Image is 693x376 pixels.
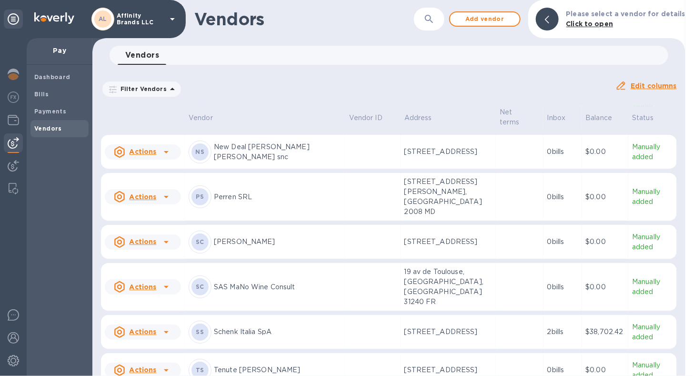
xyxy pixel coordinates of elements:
p: 0 bills [547,365,578,375]
b: TS [196,366,204,374]
p: $0.00 [585,282,624,292]
p: [STREET_ADDRESS][PERSON_NAME], [GEOGRAPHIC_DATA] 2008 MD [404,177,492,217]
p: Address [404,113,432,123]
div: Unpin categories [4,10,23,29]
span: Add vendor [458,13,512,25]
u: Actions [129,193,156,201]
b: Please select a vendor for details [566,10,685,18]
span: Inbox [547,113,578,123]
p: 0 bills [547,237,578,247]
p: Manually added [632,187,673,207]
span: Balance [585,113,624,123]
span: Address [404,113,444,123]
p: SAS MaNo Wine Consult [214,282,341,292]
b: Click to open [566,20,613,28]
p: Affinity Brands LLC [117,12,164,26]
p: 0 bills [547,147,578,157]
button: Add vendor [449,11,521,27]
p: Filter Vendors [117,85,167,93]
u: Actions [129,148,156,155]
p: 0 bills [547,192,578,202]
p: $0.00 [585,237,624,247]
p: [PERSON_NAME] [214,237,341,247]
p: $0.00 [585,147,624,157]
p: [STREET_ADDRESS] [404,147,492,157]
p: Schenk Italia SpA [214,327,341,337]
p: Status [632,113,653,123]
p: $38,702.42 [585,327,624,337]
u: Edit columns [631,82,677,90]
img: Logo [34,12,74,24]
b: SS [196,328,204,335]
p: New Deal [PERSON_NAME] [PERSON_NAME] snc [214,142,341,162]
span: Vendors [125,49,159,62]
p: $0.00 [585,192,624,202]
b: NS [196,148,205,155]
b: SC [196,283,204,290]
p: Perren SRL [214,192,341,202]
p: Balance [585,113,612,123]
u: Actions [129,238,156,245]
p: [STREET_ADDRESS] [404,365,492,375]
u: Actions [129,366,156,374]
span: Vendor ID [349,113,395,123]
b: AL [99,15,107,22]
b: Dashboard [34,73,70,81]
p: [STREET_ADDRESS] [404,327,492,337]
p: Inbox [547,113,566,123]
p: [STREET_ADDRESS] [404,237,492,247]
p: Manually added [632,232,673,252]
p: Net terms [500,107,527,127]
p: Pay [34,46,85,55]
p: Manually added [632,322,673,342]
u: Actions [129,328,156,335]
img: Wallets [8,114,19,126]
h1: Vendors [194,9,414,29]
span: Vendor [189,113,225,123]
p: 0 bills [547,282,578,292]
p: Manually added [632,142,673,162]
p: 19 av de Toulouse, [GEOGRAPHIC_DATA], [GEOGRAPHIC_DATA] 31240 FR [404,267,492,307]
p: Vendor ID [349,113,382,123]
b: PS [196,193,204,200]
p: Tenute [PERSON_NAME] [214,365,341,375]
p: Vendor [189,113,213,123]
b: Vendors [34,125,62,132]
p: Manually added [632,277,673,297]
p: $0.00 [585,365,624,375]
img: Foreign exchange [8,91,19,103]
span: Net terms [500,107,539,127]
b: SC [196,238,204,245]
b: Bills [34,91,49,98]
b: Payments [34,108,66,115]
p: 2 bills [547,327,578,337]
u: Actions [129,283,156,291]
